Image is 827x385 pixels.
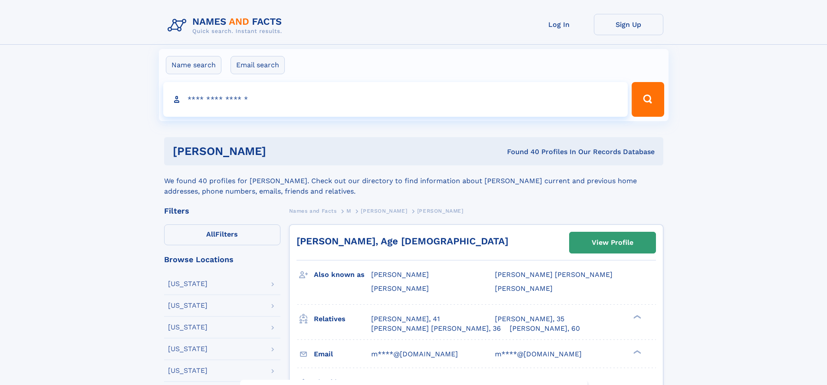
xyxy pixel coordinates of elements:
a: [PERSON_NAME], Age [DEMOGRAPHIC_DATA] [297,236,508,247]
a: [PERSON_NAME], 60 [510,324,580,333]
h3: Relatives [314,312,371,326]
div: View Profile [592,233,633,253]
div: Found 40 Profiles In Our Records Database [386,147,655,157]
div: Filters [164,207,280,215]
a: M [346,205,351,216]
input: search input [163,82,628,117]
label: Filters [164,224,280,245]
a: View Profile [570,232,656,253]
h3: Email [314,347,371,362]
a: [PERSON_NAME] [361,205,407,216]
div: [US_STATE] [168,324,208,331]
a: Names and Facts [289,205,337,216]
div: [US_STATE] [168,302,208,309]
div: ❯ [631,314,642,319]
div: ❯ [631,349,642,355]
a: [PERSON_NAME], 41 [371,314,440,324]
span: [PERSON_NAME] [371,284,429,293]
span: All [206,230,215,238]
a: Sign Up [594,14,663,35]
div: [US_STATE] [168,367,208,374]
h1: [PERSON_NAME] [173,146,387,157]
div: [US_STATE] [168,280,208,287]
button: Search Button [632,82,664,117]
a: Log In [524,14,594,35]
span: [PERSON_NAME] [417,208,464,214]
img: Logo Names and Facts [164,14,289,37]
a: [PERSON_NAME], 35 [495,314,564,324]
span: [PERSON_NAME] [371,270,429,279]
a: [PERSON_NAME] [PERSON_NAME], 36 [371,324,501,333]
div: [US_STATE] [168,346,208,352]
span: [PERSON_NAME] [361,208,407,214]
label: Name search [166,56,221,74]
h3: Also known as [314,267,371,282]
div: Browse Locations [164,256,280,263]
div: We found 40 profiles for [PERSON_NAME]. Check out our directory to find information about [PERSON... [164,165,663,197]
span: [PERSON_NAME] [PERSON_NAME] [495,270,613,279]
span: [PERSON_NAME] [495,284,553,293]
span: M [346,208,351,214]
label: Email search [231,56,285,74]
